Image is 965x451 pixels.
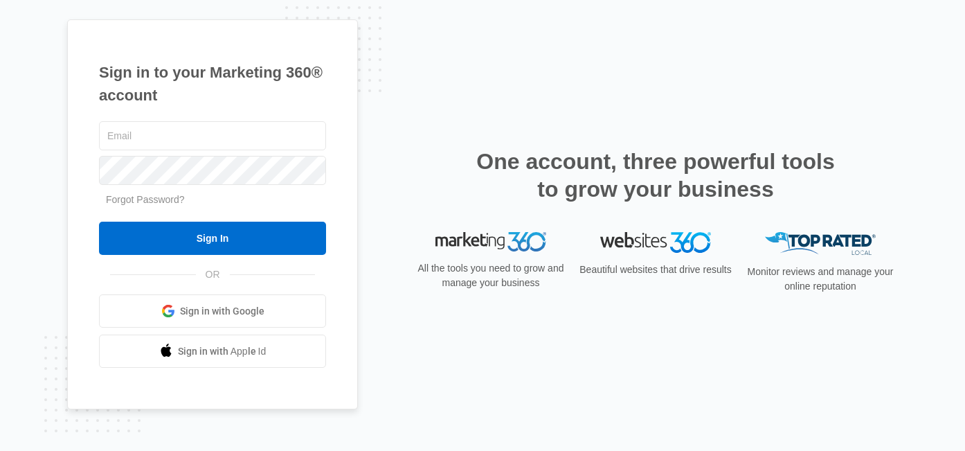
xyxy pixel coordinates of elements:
img: Top Rated Local [765,232,876,255]
span: Sign in with Google [180,304,264,319]
h1: Sign in to your Marketing 360® account [99,61,326,107]
input: Sign In [99,222,326,255]
p: All the tools you need to grow and manage your business [413,261,568,290]
h2: One account, three powerful tools to grow your business [472,148,839,203]
p: Monitor reviews and manage your online reputation [743,265,898,294]
a: Forgot Password? [106,194,185,205]
img: Websites 360 [600,232,711,252]
span: Sign in with Apple Id [178,344,267,359]
a: Sign in with Apple Id [99,335,326,368]
span: OR [196,267,230,282]
input: Email [99,121,326,150]
img: Marketing 360 [435,232,546,251]
p: Beautiful websites that drive results [578,263,733,277]
a: Sign in with Google [99,294,326,328]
